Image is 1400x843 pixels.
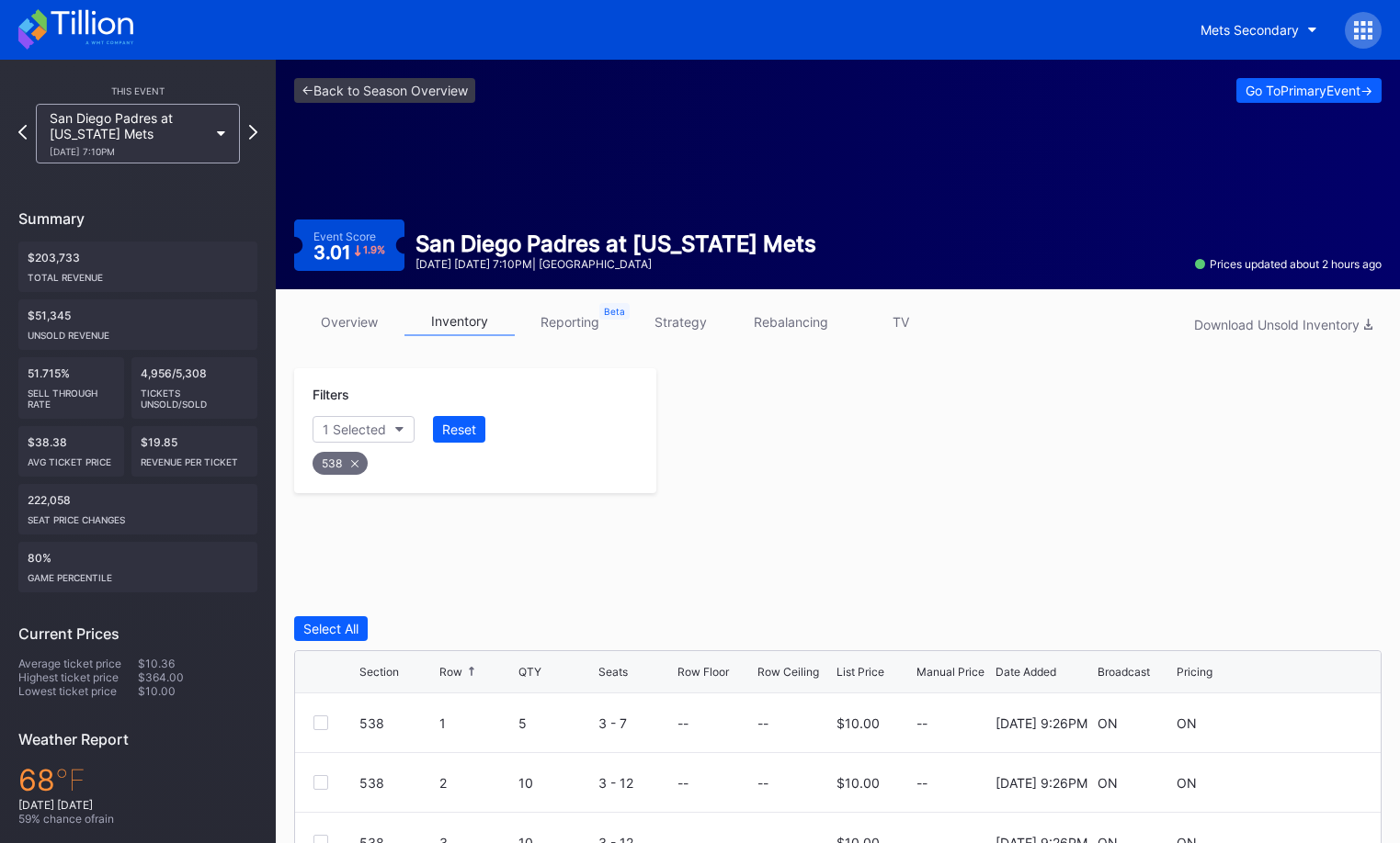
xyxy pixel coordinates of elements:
[313,387,638,402] div: Filters
[28,507,248,525] div: seat price changes
[916,775,992,791] div: --
[1177,775,1197,791] div: ON
[313,416,415,443] button: 1 Selected
[1177,715,1197,731] div: ON
[433,416,485,443] button: Reset
[18,657,138,670] div: Average ticket price
[28,322,248,341] div: Unsold Revenue
[18,357,124,419] div: 51.715%
[18,798,257,812] div: [DATE] [DATE]
[138,684,257,698] div: $10.00
[1187,13,1331,47] button: Mets Secondary
[18,730,257,748] div: Weather Report
[50,110,208,157] div: San Diego Padres at [US_STATE] Mets
[294,308,404,336] a: overview
[18,426,124,477] div: $38.38
[677,665,729,679] div: Row Floor
[18,684,138,698] div: Lowest ticket price
[55,762,85,798] span: ℉
[1098,665,1150,679] div: Broadcast
[28,380,115,410] div: Sell Through Rate
[18,624,257,643] div: Current Prices
[313,230,376,243] div: Event Score
[598,665,628,679] div: Seats
[442,421,476,437] div: Reset
[18,299,257,350] div: $51,345
[141,380,249,410] div: Tickets Unsold/Sold
[359,665,399,679] div: Section
[1098,775,1118,791] div: ON
[916,665,985,679] div: Manual Price
[916,715,992,731] div: --
[1185,312,1382,337] button: Download Unsold Inventory
[518,775,594,791] div: 10
[359,775,435,791] div: 538
[138,670,257,684] div: $364.00
[1098,715,1118,731] div: ON
[996,715,1087,731] div: [DATE] 9:26PM
[1194,317,1372,332] div: Download Unsold Inventory
[518,665,541,679] div: QTY
[837,775,880,791] div: $10.00
[439,775,515,791] div: 2
[294,616,368,641] button: Select All
[735,308,846,336] a: rebalancing
[837,715,880,731] div: $10.00
[359,715,435,731] div: 538
[757,665,819,679] div: Row Ceiling
[28,264,248,283] div: Total Revenue
[677,775,689,791] div: --
[18,209,257,228] div: Summary
[404,308,515,336] a: inventory
[598,775,674,791] div: 3 - 12
[518,715,594,731] div: 5
[598,715,674,731] div: 3 - 7
[18,762,257,798] div: 68
[18,484,257,534] div: 222,058
[439,665,462,679] div: Row
[28,565,248,583] div: Game percentile
[131,357,258,419] div: 4,956/5,308
[303,621,359,636] div: Select All
[996,665,1056,679] div: Date Added
[138,657,257,670] div: $10.36
[439,715,515,731] div: 1
[28,449,115,467] div: Avg ticket price
[363,245,385,255] div: 1.9 %
[415,230,816,257] div: San Diego Padres at [US_STATE] Mets
[18,242,257,292] div: $203,733
[18,542,257,592] div: 80%
[837,665,884,679] div: List Price
[18,812,257,826] div: 59 % chance of rain
[1201,22,1299,38] div: Mets Secondary
[515,308,625,336] a: reporting
[323,421,386,437] div: 1 Selected
[415,257,816,271] div: [DATE] [DATE] 7:10PM | [GEOGRAPHIC_DATA]
[1236,78,1382,103] button: Go ToPrimaryEvent->
[1246,83,1372,98] div: Go To Primary Event ->
[625,308,735,336] a: strategy
[757,715,768,731] div: --
[1195,257,1382,271] div: Prices updated about 2 hours ago
[996,775,1087,791] div: [DATE] 9:26PM
[677,715,689,731] div: --
[846,308,956,336] a: TV
[757,775,768,791] div: --
[313,243,385,262] div: 3.01
[50,146,208,157] div: [DATE] 7:10PM
[294,78,475,103] a: <-Back to Season Overview
[18,670,138,684] div: Highest ticket price
[313,452,368,475] div: 538
[131,426,258,477] div: $19.85
[1177,665,1212,679] div: Pricing
[141,449,249,467] div: Revenue per ticket
[18,85,257,96] div: This Event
